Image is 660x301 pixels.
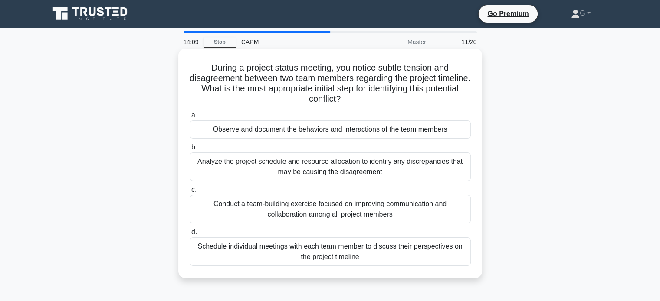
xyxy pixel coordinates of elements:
[204,37,236,48] a: Stop
[191,111,197,119] span: a.
[178,33,204,51] div: 14:09
[191,143,197,151] span: b.
[482,8,534,19] a: Go Premium
[190,120,471,139] div: Observe and document the behaviors and interactions of the team members
[236,33,355,51] div: CAPM
[190,152,471,181] div: Analyze the project schedule and resource allocation to identify any discrepancies that may be ca...
[550,5,611,22] a: G
[189,62,472,105] h5: During a project status meeting, you notice subtle tension and disagreement between two team memb...
[431,33,482,51] div: 11/20
[191,228,197,236] span: d.
[190,195,471,223] div: Conduct a team-building exercise focused on improving communication and collaboration among all p...
[191,186,197,193] span: c.
[355,33,431,51] div: Master
[190,237,471,266] div: Schedule individual meetings with each team member to discuss their perspectives on the project t...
